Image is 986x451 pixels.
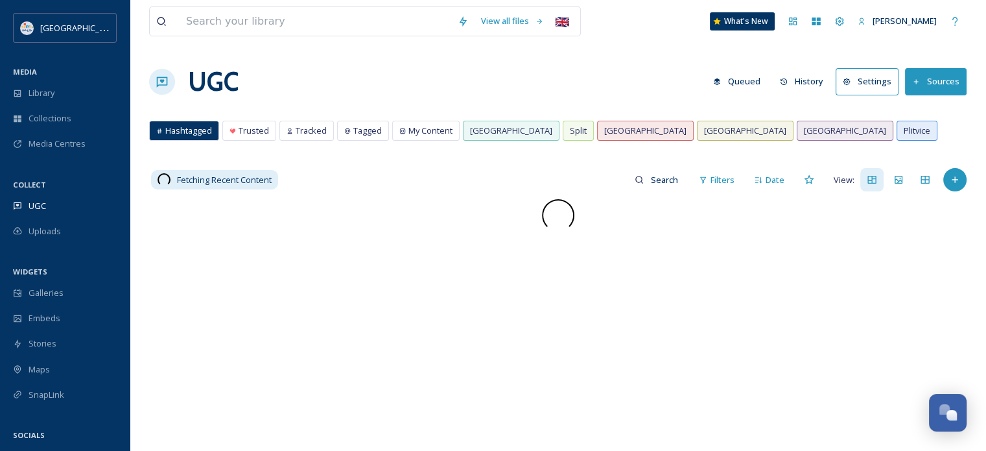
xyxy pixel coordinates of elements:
[710,12,775,30] a: What's New
[353,125,382,137] span: Tagged
[177,174,272,186] span: Fetching Recent Content
[29,389,64,401] span: SnapLink
[836,68,905,95] a: Settings
[470,125,552,137] span: [GEOGRAPHIC_DATA]
[239,125,269,137] span: Trusted
[29,363,50,376] span: Maps
[873,15,937,27] span: [PERSON_NAME]
[550,10,574,33] div: 🇬🇧
[929,394,967,432] button: Open Chat
[707,69,767,94] button: Queued
[29,337,56,350] span: Stories
[29,287,64,299] span: Galleries
[905,68,967,95] button: Sources
[29,200,46,212] span: UGC
[29,312,60,324] span: Embeds
[29,112,71,125] span: Collections
[851,8,943,34] a: [PERSON_NAME]
[773,69,836,94] a: History
[29,225,61,238] span: Uploads
[180,7,451,36] input: Search your library
[644,167,686,193] input: Search
[188,62,239,101] a: UGC
[773,69,830,94] button: History
[13,267,47,276] span: WIDGETS
[475,8,550,34] a: View all files
[766,174,784,186] span: Date
[836,68,898,95] button: Settings
[570,125,587,137] span: Split
[904,125,930,137] span: Plitvice
[165,125,212,137] span: Hashtagged
[13,430,45,440] span: SOCIALS
[29,87,54,99] span: Library
[296,125,327,137] span: Tracked
[707,69,773,94] a: Queued
[704,125,786,137] span: [GEOGRAPHIC_DATA]
[804,125,886,137] span: [GEOGRAPHIC_DATA]
[40,21,123,34] span: [GEOGRAPHIC_DATA]
[408,125,452,137] span: My Content
[29,138,86,150] span: Media Centres
[710,174,734,186] span: Filters
[13,180,46,189] span: COLLECT
[834,174,854,186] span: View:
[604,125,687,137] span: [GEOGRAPHIC_DATA]
[21,21,34,34] img: HTZ_logo_EN.svg
[13,67,37,77] span: MEDIA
